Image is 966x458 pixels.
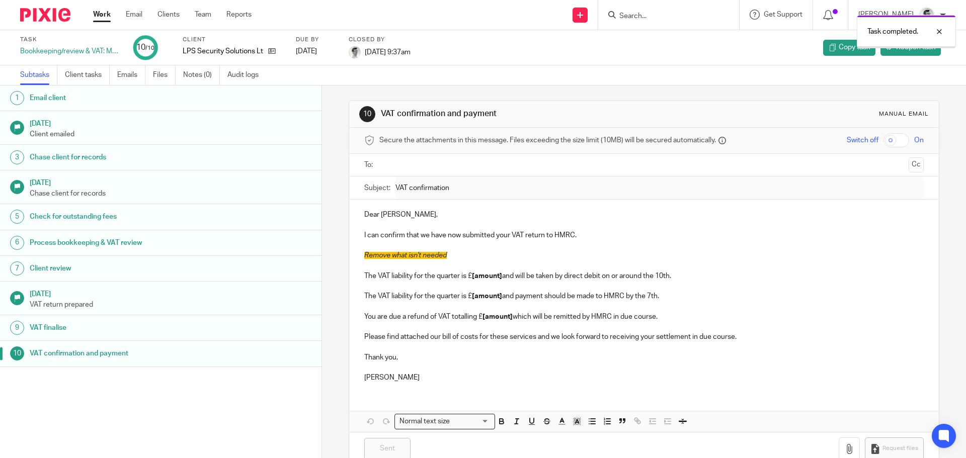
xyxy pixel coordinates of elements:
[364,312,923,322] p: You are due a refund of VAT totalling £ which will be remitted by HMRC in due course.
[195,10,211,20] a: Team
[30,175,311,188] h1: [DATE]
[364,230,923,240] p: I can confirm that we have now submitted your VAT return to HMRC.
[30,90,218,106] h1: Email client
[364,252,447,259] span: Remove what isn't needed
[909,157,924,172] button: Cc
[30,320,218,335] h1: VAT finalise
[381,109,666,119] h1: VAT confirmation and payment
[349,46,361,58] img: Adam_2025.jpg
[30,300,311,310] p: VAT return prepared
[882,444,918,452] span: Request files
[10,261,24,276] div: 7
[919,7,935,23] img: Adam_2025.jpg
[364,210,923,220] p: Dear [PERSON_NAME],
[30,261,218,276] h1: Client review
[183,65,220,85] a: Notes (0)
[914,135,924,145] span: On
[30,150,218,165] h1: Chase client for records
[126,10,142,20] a: Email
[20,65,57,85] a: Subtasks
[879,110,929,118] div: Manual email
[30,129,311,139] p: Client emailed
[364,352,923,362] p: Thank you,
[65,65,110,85] a: Client tasks
[153,65,176,85] a: Files
[10,150,24,164] div: 3
[117,65,145,85] a: Emails
[364,183,390,193] label: Subject:
[10,321,24,335] div: 9
[364,373,923,383] p: [PERSON_NAME]
[847,135,878,145] span: Switch off
[145,45,154,51] small: /10
[30,189,311,199] p: Chase client for records
[10,346,24,360] div: 10
[394,414,495,429] div: Search for option
[397,416,452,427] span: Normal text size
[364,271,923,281] p: The VAT liability for the quarter is £ and will be taken by direct debit on or around the 10th.
[349,36,411,44] label: Closed by
[10,91,24,105] div: 1
[226,10,252,20] a: Reports
[227,65,266,85] a: Audit logs
[30,209,218,224] h1: Check for outstanding fees
[482,313,513,320] strong: [amount]
[867,27,918,37] p: Task completed.
[30,287,311,299] h1: [DATE]
[364,160,375,170] label: To:
[379,135,716,145] span: Secure the attachments in this message. Files exceeding the size limit (10MB) will be secured aut...
[20,46,121,56] div: Bookkeeping/review & VAT: Monthly
[30,116,311,129] h1: [DATE]
[30,235,218,250] h1: Process bookkeeping & VAT review
[296,46,336,56] div: [DATE]
[20,8,70,22] img: Pixie
[364,332,923,342] p: Please find attached our bill of costs for these services and we look forward to receiving your s...
[364,291,923,301] p: The VAT liability for the quarter is £ and payment should be made to HMRC by the 7th.
[10,236,24,250] div: 6
[472,272,502,280] strong: [amount]
[359,106,375,122] div: 10
[157,10,180,20] a: Clients
[183,46,263,56] p: LPS Security Solutions Ltd
[136,42,154,53] div: 10
[296,36,336,44] label: Due by
[20,36,121,44] label: Task
[453,416,489,427] input: Search for option
[10,210,24,224] div: 5
[183,36,283,44] label: Client
[30,346,218,361] h1: VAT confirmation and payment
[365,48,411,55] span: [DATE] 9:37am
[93,10,111,20] a: Work
[472,293,502,300] strong: [amount]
